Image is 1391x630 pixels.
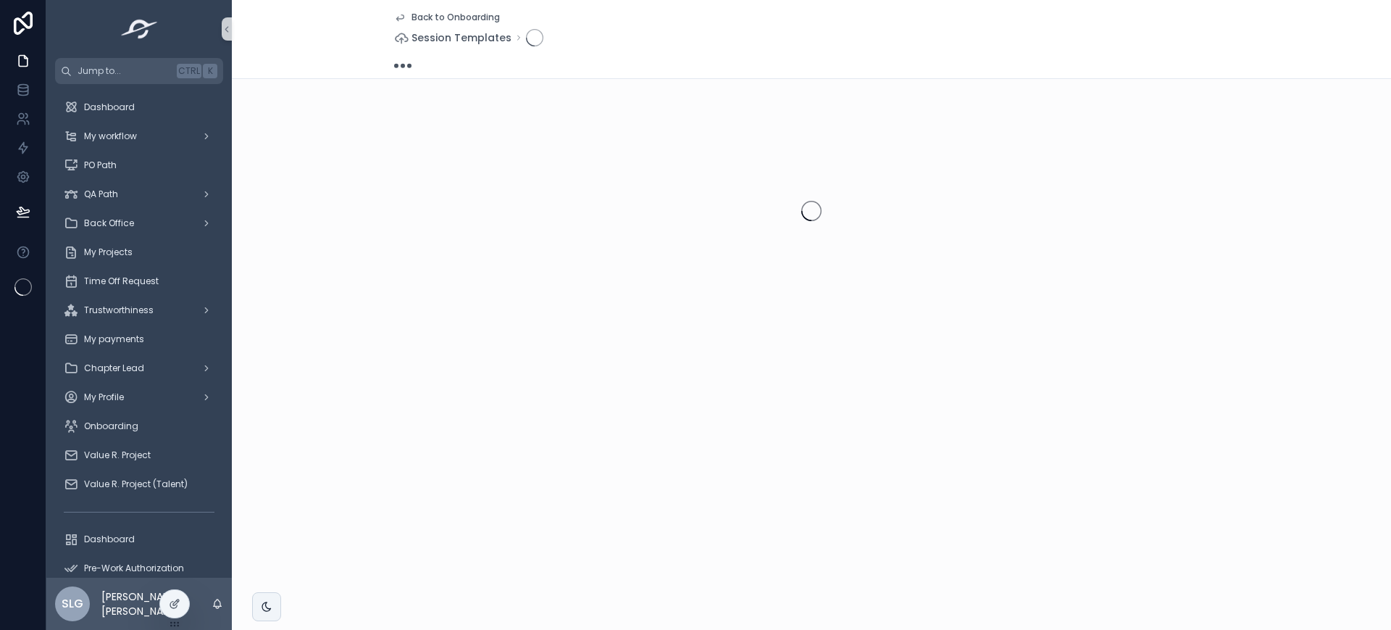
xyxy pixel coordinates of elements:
a: Back to Onboarding [394,12,500,23]
a: Chapter Lead [55,355,223,381]
a: My Projects [55,239,223,265]
a: Back Office [55,210,223,236]
img: App logo [117,17,162,41]
span: Jump to... [78,65,171,77]
p: [PERSON_NAME] [PERSON_NAME] [101,589,212,618]
span: K [204,65,216,77]
a: My Profile [55,384,223,410]
span: PO Path [84,159,117,171]
span: Value R. Project [84,449,151,461]
span: Ctrl [177,64,201,78]
span: My Profile [84,391,124,403]
span: Chapter Lead [84,362,144,374]
a: Time Off Request [55,268,223,294]
a: Dashboard [55,526,223,552]
a: My payments [55,326,223,352]
span: Pre-Work Authorization [84,563,184,574]
span: My payments [84,333,144,345]
span: Time Off Request [84,275,159,287]
div: scrollable content [46,84,232,578]
span: My Projects [84,246,133,258]
span: Session Templates [412,30,511,45]
a: Session Templates [394,30,511,45]
a: Value R. Project [55,442,223,468]
a: PO Path [55,152,223,178]
a: Pre-Work Authorization [55,555,223,581]
a: My workflow [55,123,223,149]
a: Onboarding [55,413,223,439]
span: My workflow [84,130,137,142]
span: Dashboard [84,101,135,113]
span: Trustworthiness [84,304,154,316]
a: Trustworthiness [55,297,223,323]
span: Back Office [84,217,134,229]
span: SLG [62,595,83,613]
a: QA Path [55,181,223,207]
span: Back to Onboarding [412,12,500,23]
a: Value R. Project (Talent) [55,471,223,497]
button: Jump to...CtrlK [55,58,223,84]
span: Dashboard [84,534,135,545]
span: Onboarding [84,420,138,432]
a: Dashboard [55,94,223,120]
span: QA Path [84,188,118,200]
span: Value R. Project (Talent) [84,478,188,490]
